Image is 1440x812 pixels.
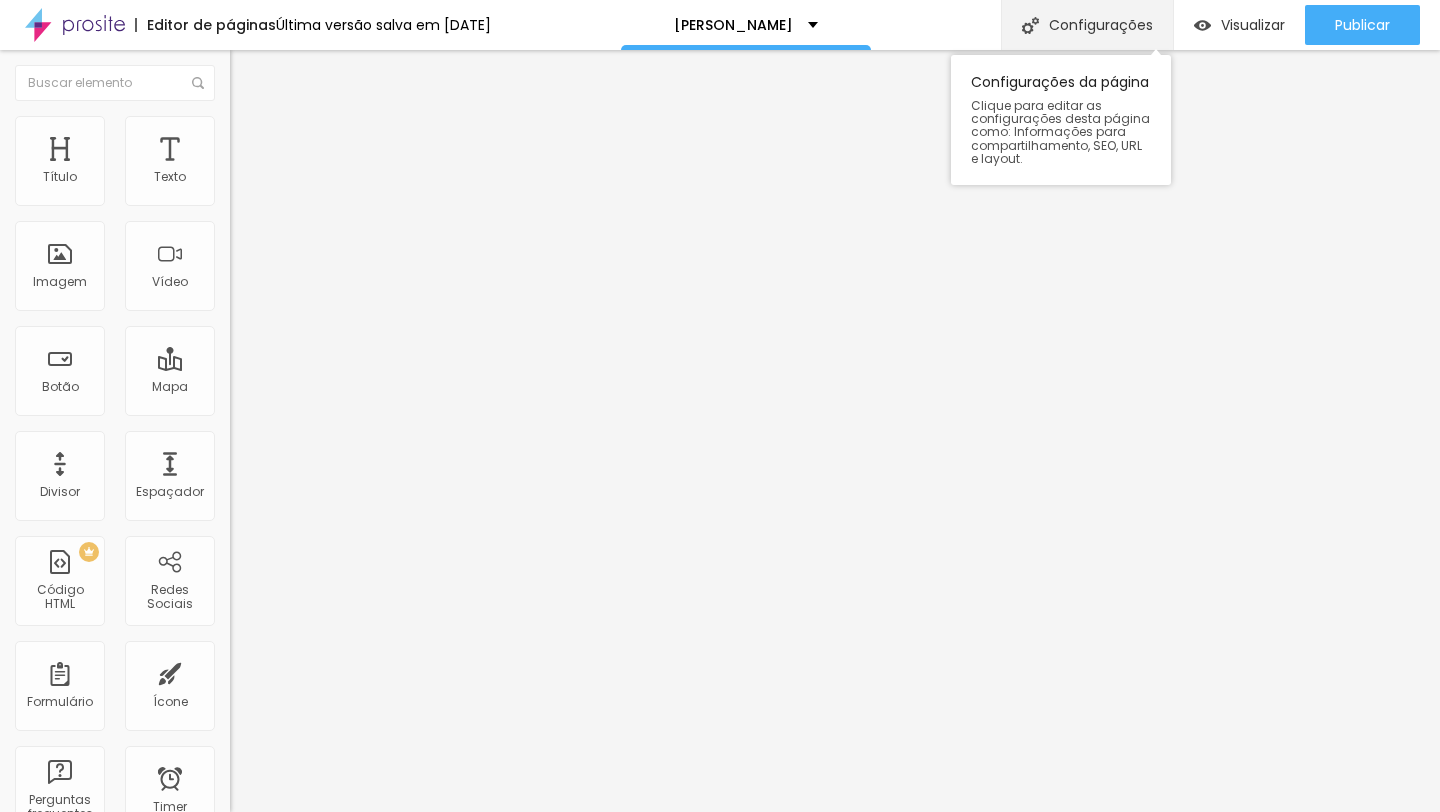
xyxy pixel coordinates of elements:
img: Icone [192,77,204,89]
div: Configurações da página [951,55,1171,185]
div: Mapa [152,380,188,394]
img: Icone [1022,17,1039,34]
div: Espaçador [136,485,204,499]
p: [PERSON_NAME] [674,18,793,32]
button: Publicar [1305,5,1420,45]
div: Última versão salva em [DATE] [276,18,491,32]
input: Buscar elemento [15,65,215,101]
div: Vídeo [152,275,188,289]
div: Título [43,170,77,184]
div: Imagem [33,275,87,289]
div: Código HTML [20,583,99,612]
div: Texto [154,170,186,184]
div: Ícone [153,695,188,709]
iframe: Editor [230,50,1440,812]
img: view-1.svg [1194,17,1211,34]
div: Divisor [40,485,80,499]
div: Editor de páginas [135,18,276,32]
span: Clique para editar as configurações desta página como: Informações para compartilhamento, SEO, UR... [971,99,1151,165]
div: Redes Sociais [130,583,209,612]
button: Visualizar [1174,5,1305,45]
div: Formulário [27,695,93,709]
div: Botão [42,380,79,394]
span: Publicar [1335,17,1390,33]
span: Visualizar [1221,17,1285,33]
